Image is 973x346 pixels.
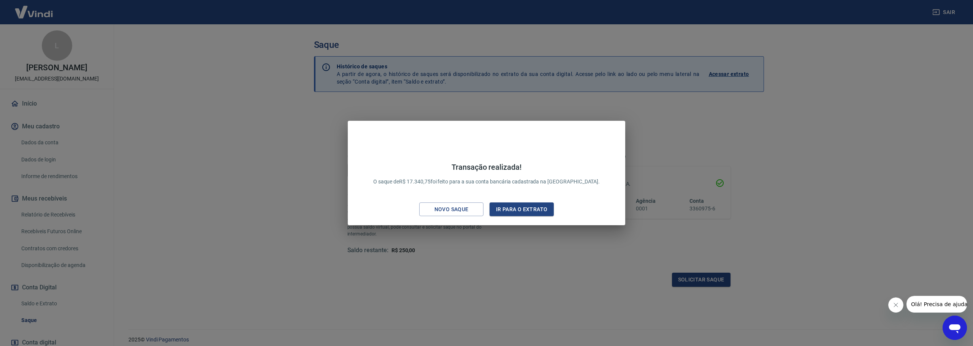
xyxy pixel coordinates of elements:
div: Novo saque [425,205,478,214]
button: Ir para o extrato [490,202,554,216]
h4: Transação realizada! [373,163,600,172]
iframe: Fechar mensagem [888,297,903,313]
iframe: Botão para abrir a janela de mensagens [943,316,967,340]
span: Olá! Precisa de ajuda? [5,5,64,11]
p: O saque de R$ 17.340,75 foi feito para a sua conta bancária cadastrada na [GEOGRAPHIC_DATA]. [373,163,600,186]
button: Novo saque [419,202,483,216]
iframe: Mensagem da empresa [906,296,967,313]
